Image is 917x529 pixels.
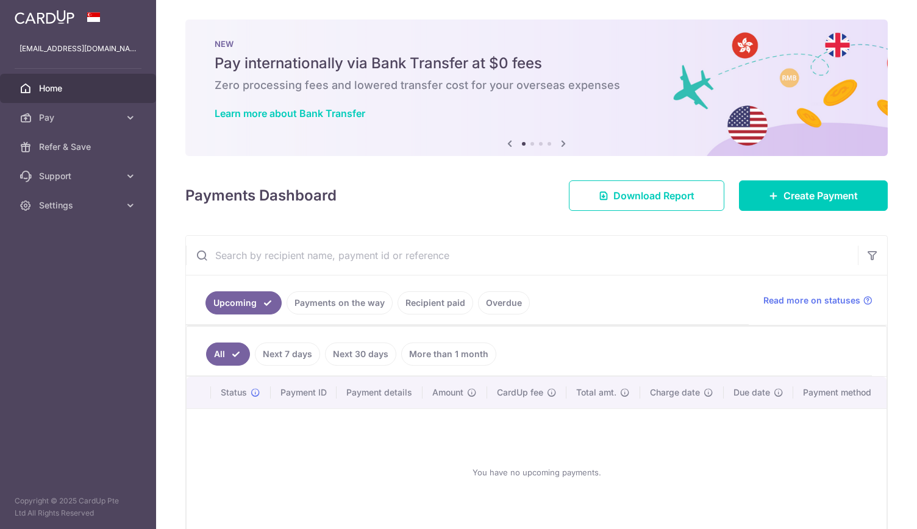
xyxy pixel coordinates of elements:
th: Payment method [793,377,887,408]
a: Upcoming [205,291,282,314]
div: You have no upcoming payments. [201,419,872,526]
span: Refer & Save [39,141,120,153]
span: Download Report [613,188,694,203]
th: Payment ID [271,377,337,408]
p: NEW [215,39,858,49]
span: Amount [432,386,463,399]
span: Home [39,82,120,94]
span: Status [221,386,247,399]
a: Download Report [569,180,724,211]
a: Recipient paid [398,291,473,314]
a: All [206,343,250,366]
img: Bank transfer banner [185,20,888,156]
span: Total amt. [576,386,616,399]
th: Payment details [337,377,423,408]
a: Next 7 days [255,343,320,366]
span: Read more on statuses [763,294,860,307]
span: CardUp fee [497,386,543,399]
h6: Zero processing fees and lowered transfer cost for your overseas expenses [215,78,858,93]
p: [EMAIL_ADDRESS][DOMAIN_NAME] [20,43,137,55]
span: Charge date [650,386,700,399]
input: Search by recipient name, payment id or reference [186,236,858,275]
span: Settings [39,199,120,211]
a: Next 30 days [325,343,396,366]
span: Due date [733,386,770,399]
img: CardUp [15,10,74,24]
a: More than 1 month [401,343,496,366]
span: Create Payment [783,188,858,203]
span: Pay [39,112,120,124]
a: Create Payment [739,180,888,211]
a: Read more on statuses [763,294,872,307]
h5: Pay internationally via Bank Transfer at $0 fees [215,54,858,73]
span: Support [39,170,120,182]
h4: Payments Dashboard [185,185,337,207]
a: Payments on the way [287,291,393,314]
a: Learn more about Bank Transfer [215,107,365,119]
a: Overdue [478,291,530,314]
